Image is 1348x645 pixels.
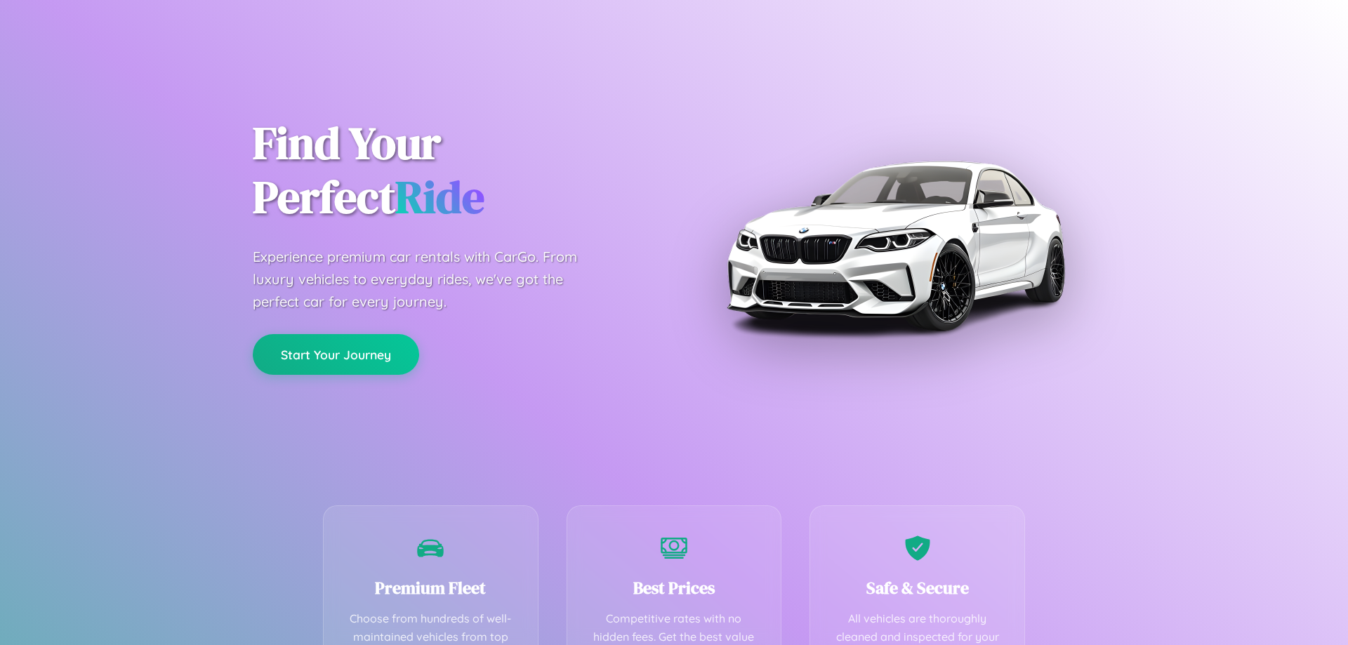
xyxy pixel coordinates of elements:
[253,246,604,313] p: Experience premium car rentals with CarGo. From luxury vehicles to everyday rides, we've got the ...
[395,166,484,227] span: Ride
[253,334,419,375] button: Start Your Journey
[345,576,517,599] h3: Premium Fleet
[831,576,1003,599] h3: Safe & Secure
[588,576,760,599] h3: Best Prices
[720,70,1071,421] img: Premium BMW car rental vehicle
[253,117,653,225] h1: Find Your Perfect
